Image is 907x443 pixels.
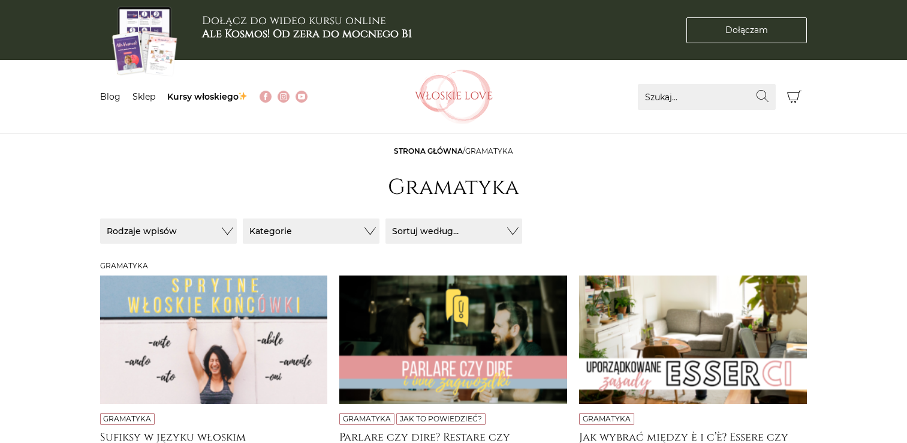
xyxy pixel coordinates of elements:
a: Gramatyka [343,414,391,423]
h3: Dołącz do wideo kursu online [202,14,412,40]
span: Gramatyka [465,146,513,155]
span: / [394,146,513,155]
h1: Gramatyka [388,175,519,200]
input: Szukaj... [638,84,776,110]
b: Ale Kosmos! Od zera do mocnego B1 [202,26,412,41]
button: Sortuj według... [385,218,522,244]
button: Rodzaje wpisów [100,218,237,244]
a: Kursy włoskiego [167,91,248,102]
a: Gramatyka [103,414,151,423]
a: Gramatyka [583,414,631,423]
button: Kategorie [243,218,379,244]
a: Blog [100,91,120,102]
a: Dołączam [686,17,807,43]
a: Strona główna [394,146,463,155]
img: Włoskielove [415,70,493,124]
span: Dołączam [725,24,768,37]
a: Sklep [132,91,155,102]
img: ✨ [239,92,247,100]
a: Jak to powiedzieć? [400,414,482,423]
button: Koszyk [782,84,807,110]
h3: Gramatyka [100,262,807,270]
